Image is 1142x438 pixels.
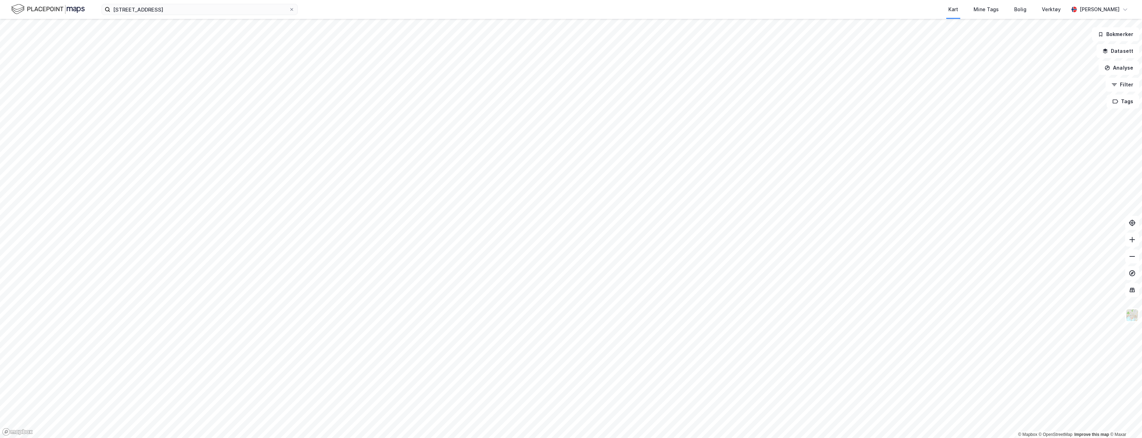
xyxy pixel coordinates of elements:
[1074,432,1109,437] a: Improve this map
[974,5,999,14] div: Mine Tags
[1126,309,1139,322] img: Z
[1039,432,1073,437] a: OpenStreetMap
[2,428,33,436] a: Mapbox homepage
[1092,27,1139,41] button: Bokmerker
[1018,432,1037,437] a: Mapbox
[110,4,289,15] input: Søk på adresse, matrikkel, gårdeiere, leietakere eller personer
[1042,5,1061,14] div: Verktøy
[1014,5,1026,14] div: Bolig
[1107,404,1142,438] iframe: Chat Widget
[1107,94,1139,108] button: Tags
[1096,44,1139,58] button: Datasett
[11,3,85,15] img: logo.f888ab2527a4732fd821a326f86c7f29.svg
[1099,61,1139,75] button: Analyse
[1080,5,1120,14] div: [PERSON_NAME]
[948,5,958,14] div: Kart
[1106,78,1139,92] button: Filter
